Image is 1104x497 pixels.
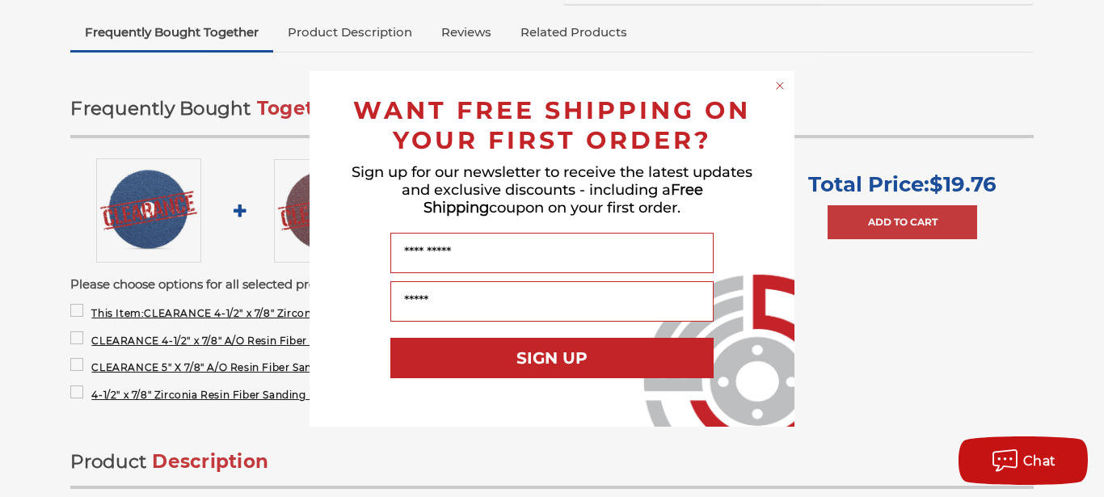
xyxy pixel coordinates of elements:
[353,95,751,155] span: WANT FREE SHIPPING ON YOUR FIRST ORDER?
[423,181,703,217] span: Free Shipping
[772,78,788,94] button: Close dialog
[352,163,752,217] span: Sign up for our newsletter to receive the latest updates and exclusive discounts - including a co...
[390,338,714,378] button: SIGN UP
[1023,453,1056,469] span: Chat
[959,436,1088,485] button: Chat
